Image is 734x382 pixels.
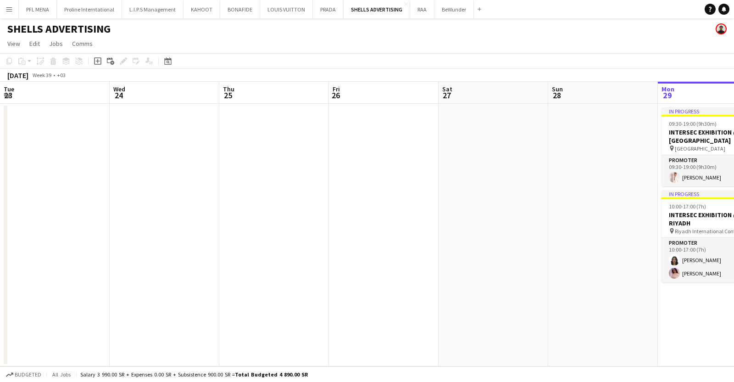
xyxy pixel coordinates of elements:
[68,38,96,50] a: Comms
[716,23,727,34] app-user-avatar: Kenan Tesfaselase
[80,371,308,378] div: Salary 3 990.00 SR + Expenses 0.00 SR + Subsistence 900.00 SR =
[220,0,260,18] button: BONAFIDE
[113,85,125,93] span: Wed
[441,90,452,101] span: 27
[57,0,122,18] button: Proline Interntational
[183,0,220,18] button: KAHOOT
[662,85,674,93] span: Mon
[552,85,563,93] span: Sun
[4,38,24,50] a: View
[442,85,452,93] span: Sat
[50,371,72,378] span: All jobs
[7,71,28,80] div: [DATE]
[5,370,43,380] button: Budgeted
[235,371,308,378] span: Total Budgeted 4 890.00 SR
[669,120,717,127] span: 09:30-19:00 (9h30m)
[223,85,234,93] span: Thu
[15,371,41,378] span: Budgeted
[550,90,563,101] span: 28
[122,0,183,18] button: L.I.P.S Management
[26,38,44,50] a: Edit
[29,39,40,48] span: Edit
[72,39,93,48] span: Comms
[313,0,344,18] button: PRADA
[410,0,434,18] button: RAA
[333,85,340,93] span: Fri
[344,0,410,18] button: SHELLS ADVERTISING
[19,0,57,18] button: PFL MENA
[2,90,14,101] span: 23
[30,72,53,79] span: Week 39
[57,72,66,79] div: +03
[260,0,313,18] button: LOUIS VUITTON
[7,22,111,36] h1: SHELLS ADVERTISING
[675,145,725,152] span: [GEOGRAPHIC_DATA]
[669,203,706,210] span: 10:00-17:00 (7h)
[45,38,67,50] a: Jobs
[331,90,340,101] span: 26
[112,90,125,101] span: 24
[222,90,234,101] span: 25
[49,39,63,48] span: Jobs
[4,85,14,93] span: Tue
[660,90,674,101] span: 29
[7,39,20,48] span: View
[434,0,474,18] button: BeWunder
